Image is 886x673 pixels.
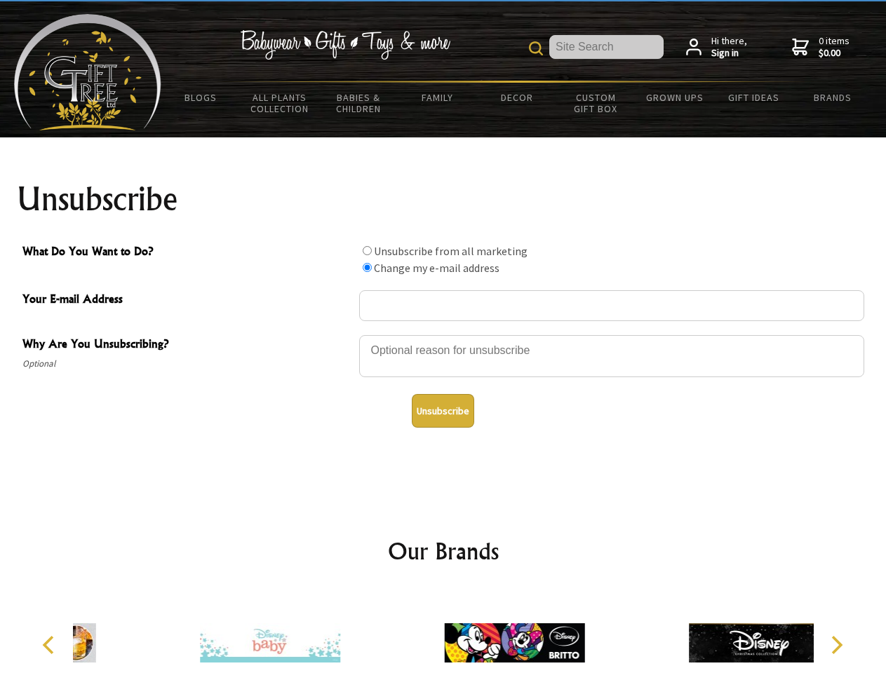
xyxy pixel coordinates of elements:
span: What Do You Want to Do? [22,243,352,263]
a: 0 items$0.00 [792,35,850,60]
h2: Our Brands [28,534,859,568]
a: BLOGS [161,83,241,112]
a: Custom Gift Box [556,83,636,123]
strong: Sign in [711,47,747,60]
span: Your E-mail Address [22,290,352,311]
a: Babies & Children [319,83,398,123]
a: Brands [793,83,873,112]
a: Gift Ideas [714,83,793,112]
span: Hi there, [711,35,747,60]
a: Decor [477,83,556,112]
h1: Unsubscribe [17,182,870,216]
a: All Plants Collection [241,83,320,123]
strong: $0.00 [819,47,850,60]
img: Babyware - Gifts - Toys and more... [14,14,161,130]
a: Family [398,83,478,112]
span: Optional [22,355,352,372]
button: Unsubscribe [412,394,474,428]
label: Change my e-mail address [374,261,499,275]
span: 0 items [819,34,850,60]
button: Next [821,630,852,660]
input: What Do You Want to Do? [363,246,372,255]
a: Grown Ups [635,83,714,112]
img: Babywear - Gifts - Toys & more [240,30,450,60]
a: Hi there,Sign in [686,35,747,60]
button: Previous [35,630,66,660]
input: What Do You Want to Do? [363,263,372,272]
label: Unsubscribe from all marketing [374,244,528,258]
img: product search [529,41,543,55]
span: Why Are You Unsubscribing? [22,335,352,355]
input: Your E-mail Address [359,290,864,321]
input: Site Search [549,35,664,59]
textarea: Why Are You Unsubscribing? [359,335,864,377]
